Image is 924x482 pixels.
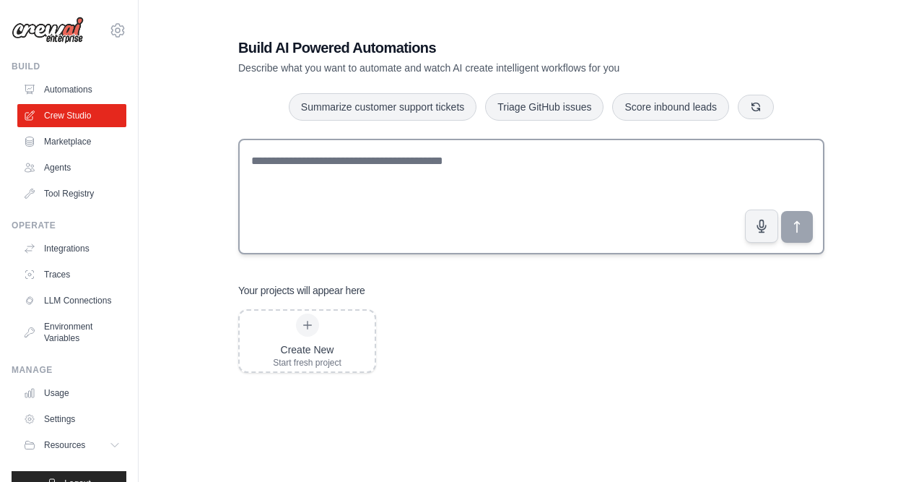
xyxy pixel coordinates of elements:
img: Logo [12,17,84,44]
h1: Build AI Powered Automations [238,38,723,58]
a: Marketplace [17,130,126,153]
a: Traces [17,263,126,286]
a: Integrations [17,237,126,260]
button: Click to speak your automation idea [745,210,778,243]
a: Environment Variables [17,315,126,350]
p: Describe what you want to automate and watch AI create intelligent workflows for you [238,61,723,75]
button: Score inbound leads [612,93,729,121]
button: Get new suggestions [738,95,774,119]
span: Resources [44,439,85,451]
a: LLM Connections [17,289,126,312]
div: Start fresh project [273,357,341,369]
a: Crew Studio [17,104,126,127]
a: Settings [17,408,126,431]
div: Create New [273,343,341,357]
button: Summarize customer support tickets [289,93,476,121]
a: Agents [17,156,126,179]
iframe: Chat Widget [852,413,924,482]
a: Usage [17,382,126,405]
div: Operate [12,220,126,231]
button: Triage GitHub issues [485,93,603,121]
h3: Your projects will appear here [238,283,365,298]
a: Tool Registry [17,182,126,205]
button: Resources [17,434,126,457]
a: Automations [17,78,126,101]
div: Manage [12,364,126,376]
div: Build [12,61,126,72]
